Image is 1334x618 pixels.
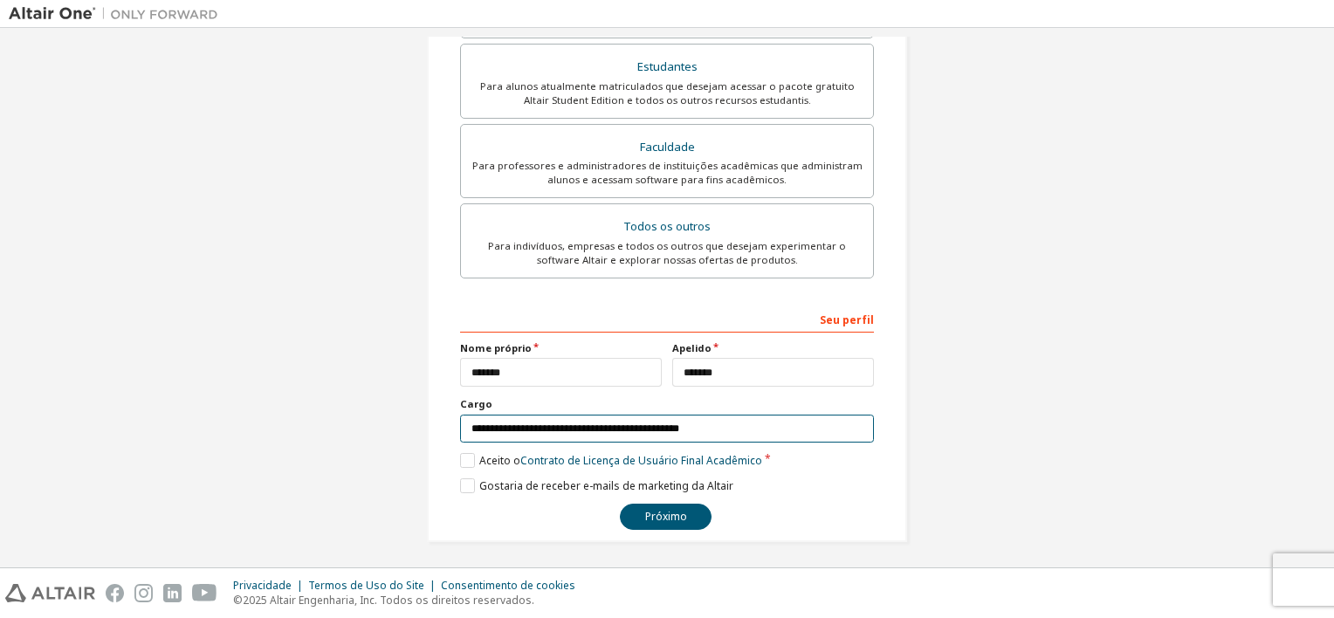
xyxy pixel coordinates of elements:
img: instagram.svg [134,584,153,602]
div: Termos de Uso do Site [308,579,441,593]
div: Faculdade [471,135,863,160]
div: Todos os outros [471,215,863,239]
img: Altair Um [9,5,227,23]
div: Seu perfil [460,305,874,333]
div: Estudantes [471,55,863,79]
img: facebook.svg [106,584,124,602]
button: Próximo [620,504,712,530]
div: Para alunos atualmente matriculados que desejam acessar o pacote gratuito Altair Student Edition ... [471,79,863,107]
div: Para indivíduos, empresas e todos os outros que desejam experimentar o software Altair e explorar... [471,239,863,267]
label: Nome próprio [460,341,662,355]
label: Cargo [460,397,874,411]
img: linkedin.svg [163,584,182,602]
label: Aceito o [460,453,762,468]
div: Para professores e administradores de instituições acadêmicas que administram alunos e acessam so... [471,159,863,187]
img: altair_logo.svg [5,584,95,602]
label: Apelido [672,341,874,355]
div: Privacidade [233,579,308,593]
a: Contrato de Licença de Usuário Final Acadêmico [520,453,762,468]
div: Consentimento de cookies [441,579,586,593]
p: © [233,593,586,608]
img: youtube.svg [192,584,217,602]
label: Gostaria de receber e-mails de marketing da Altair [460,478,733,493]
font: 2025 Altair Engenharia, Inc. Todos os direitos reservados. [243,593,534,608]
